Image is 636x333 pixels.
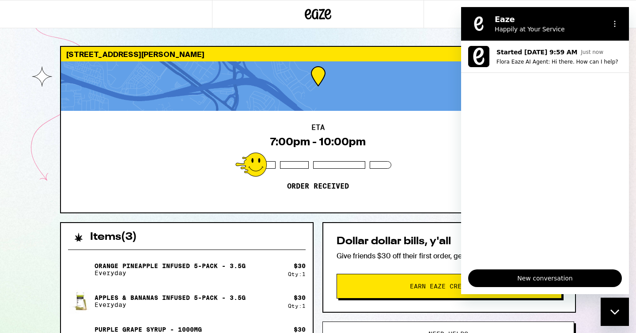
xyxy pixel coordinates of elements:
p: Give friends $30 off their first order, get $40 credit for yourself! [337,251,562,261]
button: Earn Eaze Credit [337,274,562,299]
h2: Items ( 3 ) [90,232,137,242]
p: Purple Grape Syrup - 1000mg [95,326,202,333]
img: Apples & Bananas Infused 5-Pack - 3.5g [68,289,93,314]
span: Earn Eaze Credit [410,283,473,289]
img: Orange Pineapple Infused 5-Pack - 3.5g [68,257,93,282]
div: Qty: 1 [288,271,306,277]
div: [STREET_ADDRESS][PERSON_NAME] [61,47,575,61]
p: Everyday [95,269,246,276]
div: Qty: 1 [288,303,306,309]
h2: Dollar dollar bills, y'all [337,236,562,247]
iframe: To enrich screen reader interactions, please activate Accessibility in Grammarly extension settings [461,7,629,294]
p: Order received [287,182,349,191]
p: Everyday [95,301,246,308]
h2: ETA [311,124,325,131]
iframe: To enrich screen reader interactions, please activate Accessibility in Grammarly extension settings [601,298,629,326]
p: Orange Pineapple Infused 5-Pack - 3.5g [95,262,246,269]
div: 7:00pm - 10:00pm [270,136,366,148]
div: $ 30 [294,294,306,301]
div: $ 30 [294,262,306,269]
p: Apples & Bananas Infused 5-Pack - 3.5g [95,294,246,301]
div: $ 30 [294,326,306,333]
